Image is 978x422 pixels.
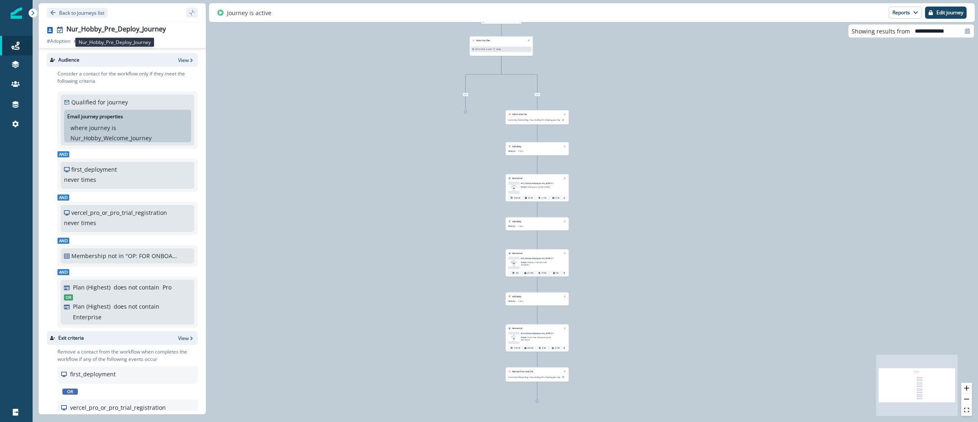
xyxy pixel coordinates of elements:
span: False [535,93,540,96]
p: Plan (Highest) [73,302,110,311]
p: Send email [512,177,522,180]
p: Remove a contact from the workflow when completes the workflow if any of the following events occur [57,348,198,363]
button: View [178,57,194,64]
p: first_deployment [71,165,117,174]
p: Consider a contact for the workflow only if they meet the following criteria [57,70,198,85]
p: is [112,124,116,132]
p: # crm [101,38,113,45]
p: Send email [512,252,522,255]
div: False [513,93,561,96]
p: Subject: [521,334,551,341]
p: 110,733 [514,347,520,349]
p: Exit criteria [58,334,84,342]
p: v0 First Date [475,48,485,50]
button: preview [561,376,565,379]
p: 0.5% [542,347,546,349]
button: preview [561,118,565,122]
p: times [81,175,96,184]
p: View [178,335,189,342]
img: email asset unavailable [508,185,520,191]
button: View [178,335,194,342]
p: Add delay [512,145,521,148]
p: 37.7% [528,197,533,199]
div: Branch by filterRemovev0 First Datein past"3"day(s) [470,36,533,56]
button: sidebar collapse toggle [186,8,198,18]
p: 0.1% [555,197,559,199]
button: Reports [889,7,922,19]
p: # yeartoken [116,38,142,45]
p: 20.27% [527,347,533,349]
span: Learn how companies build with Vercel [521,336,551,341]
p: Nur_Hobby_Welcome_Journey [70,134,152,142]
button: Edit journey [925,7,967,19]
p: in past [486,48,492,50]
p: Pro [163,283,172,292]
p: does not contain [114,302,159,311]
p: never [64,175,79,184]
p: " 3 " [493,48,495,50]
p: Delay by: [508,300,518,302]
span: Or [64,294,73,300]
div: Add to static listRemoveCurrently Onboarding - Nur_Hobby_Pre_Deploy_Journeypreview [506,110,569,124]
p: Subject: [521,259,551,266]
img: Inflection [11,7,22,19]
p: vercel_pro_or_pro_trial_registration [70,403,166,412]
div: True [442,93,489,96]
span: Deploy your project [DATE] [528,186,550,188]
span: True [463,93,468,96]
div: Send emailRemoveemail asset unavailableem3_hobbypredeployjourney_20250117Subject: Learn how compa... [506,324,569,351]
p: 1.11% [542,197,546,199]
p: 3 days [518,300,548,302]
span: or [62,389,78,395]
button: zoom in [961,383,972,394]
p: Membership [71,252,106,260]
p: does not contain [114,283,159,292]
div: Remove from static listRemoveCurrently Onboarding - Nur_Hobby_Pre_Deploy_Journeypreview [506,367,569,382]
div: Send emailRemoveemail asset unavailableem2_hobbypredeployjourney_20250117Subject: Deploy in secon... [506,249,569,276]
g: Edge from 6902de32-55d8-4f2e-80e1-92800c2539ad to node-edge-label069fa703-033d-49bd-a678-9b1a7cca... [501,56,537,93]
p: Showing results from [852,27,910,35]
p: em2_hobbypredeployjourney_20250117 [521,257,560,259]
p: Edit journey [936,10,963,15]
div: Add delayRemoveDelay by:3 days [506,217,569,230]
p: Qualified for journey [71,98,128,106]
button: fit view [961,405,972,416]
p: View [178,57,189,64]
p: Delay by: [508,225,518,227]
p: 23.19% [527,272,533,274]
p: # Adoption [47,38,70,45]
p: Subject: [521,184,551,188]
p: Plan (Highest) [73,283,110,292]
span: And [57,151,69,157]
button: zoom out [961,394,972,405]
p: Delay by: [508,150,518,152]
p: vercel_pro_or_pro_trial_registration [71,208,167,217]
p: 106,720 [514,197,520,199]
p: 3 days [518,225,548,227]
span: Deploy in seconds with Templates [521,261,547,266]
p: # welcome [74,38,97,45]
span: And [57,238,69,244]
p: Add to static list [512,113,527,116]
p: Audience [58,56,79,64]
button: Go back [47,8,108,18]
p: 0.72% [542,272,546,274]
div: Add delayRemoveDelay by:3 days [506,142,569,155]
p: Email journey properties [67,113,123,120]
p: em1_hobbypredeployjourney_20250117 [521,182,560,184]
div: Send emailRemoveemail asset unavailableem1_hobbypredeployjourney_20250117Subject: Deploy your pro... [506,174,569,201]
p: 0% [556,272,559,274]
p: day(s) [496,48,501,50]
div: Add delayRemoveDelay by:3 days [506,292,569,305]
p: 138 [515,272,518,274]
p: Currently Onboarding - Nur_Hobby_Pre_Deploy_Journey [508,376,560,379]
p: "OP: FOR ONBOARDING - NestedFilter_MasterEmailSuppression+3daygov" [126,252,181,260]
p: Add delay [512,295,521,298]
p: first_deployment [70,370,116,378]
g: Edge from 6902de32-55d8-4f2e-80e1-92800c2539ad to node-edge-labelb7518e58-387a-4440-ad08-79151ec7... [465,56,501,93]
p: not in [108,252,124,260]
p: Enterprise [73,313,101,321]
p: where journey [70,124,110,132]
p: 0.15% [555,347,560,349]
p: Add delay [512,220,521,223]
